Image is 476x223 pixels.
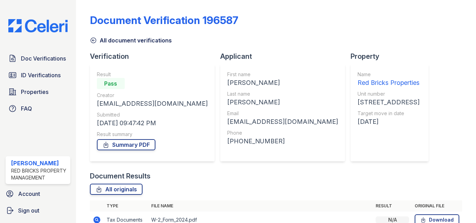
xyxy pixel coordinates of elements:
[358,117,420,127] div: [DATE]
[90,184,143,195] a: All originals
[227,136,338,146] div: [PHONE_NUMBER]
[148,200,373,212] th: File name
[220,51,351,61] div: Applicant
[21,54,66,63] span: Doc Verifications
[227,110,338,117] div: Email
[21,88,48,96] span: Properties
[227,97,338,107] div: [PERSON_NAME]
[21,71,61,79] span: ID Verifications
[90,51,220,61] div: Verification
[3,187,73,201] a: Account
[373,200,412,212] th: Result
[227,71,338,78] div: First name
[3,204,73,217] a: Sign out
[6,51,70,65] a: Doc Verifications
[97,111,208,118] div: Submitted
[227,78,338,88] div: [PERSON_NAME]
[227,117,338,127] div: [EMAIL_ADDRESS][DOMAIN_NAME]
[11,159,68,167] div: [PERSON_NAME]
[6,85,70,99] a: Properties
[97,139,155,150] a: Summary PDF
[6,68,70,82] a: ID Verifications
[97,78,125,89] div: Pass
[351,51,434,61] div: Property
[97,99,208,109] div: [EMAIL_ADDRESS][DOMAIN_NAME]
[18,190,40,198] span: Account
[358,71,420,78] div: Name
[6,102,70,116] a: FAQ
[11,167,68,181] div: Red Bricks Property Management
[90,36,172,45] a: All document verifications
[97,118,208,128] div: [DATE] 09:47:42 PM
[104,200,148,212] th: Type
[90,14,238,26] div: Document Verification 196587
[358,78,420,88] div: Red Bricks Properties
[21,104,32,113] span: FAQ
[18,206,39,215] span: Sign out
[358,110,420,117] div: Target move in date
[412,200,462,212] th: Original file
[90,171,151,181] div: Document Results
[3,19,73,32] img: CE_Logo_Blue-a8612792a0a2168367f1c8372b55b34899dd931a85d93a1a3d3e32e68fde9ad4.png
[358,90,420,97] div: Unit number
[358,71,420,88] a: Name Red Bricks Properties
[97,131,208,138] div: Result summary
[227,129,338,136] div: Phone
[358,97,420,107] div: [STREET_ADDRESS]
[97,71,208,78] div: Result
[97,92,208,99] div: Creator
[227,90,338,97] div: Last name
